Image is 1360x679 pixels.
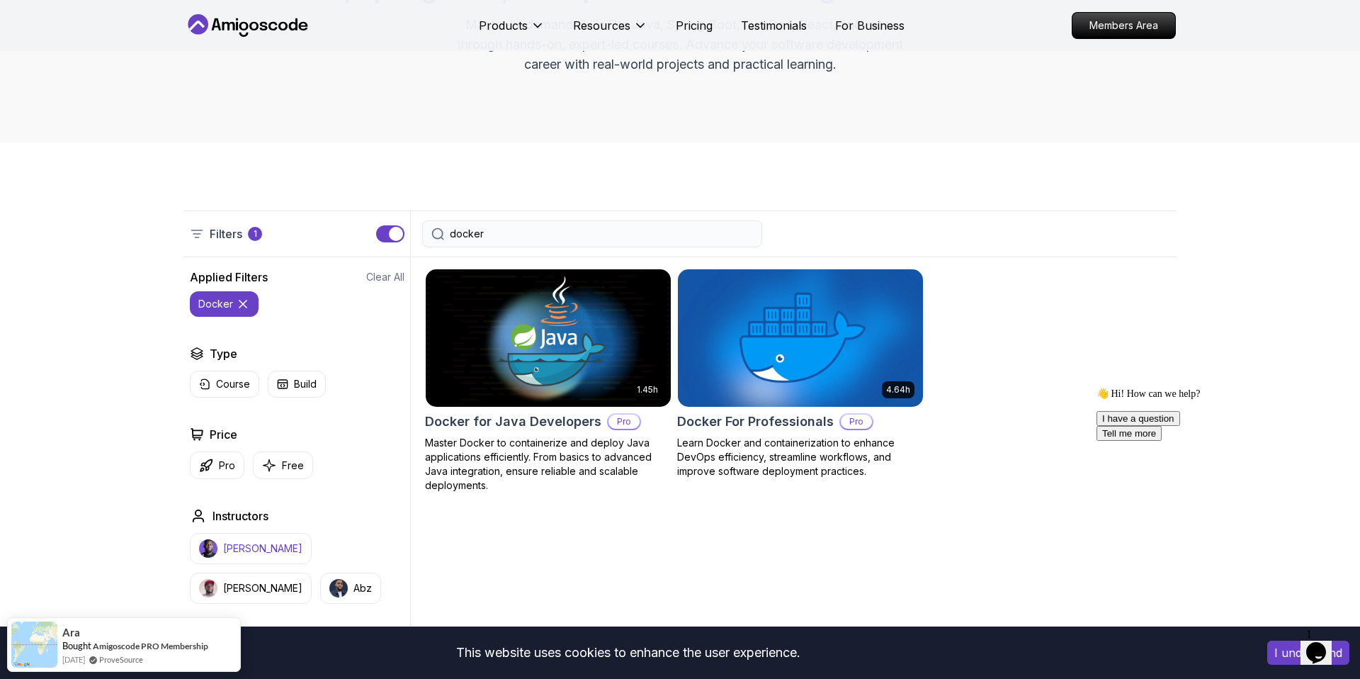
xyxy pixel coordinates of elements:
[1091,382,1346,615] iframe: chat widget
[573,17,647,45] button: Resources
[6,6,261,59] div: 👋 Hi! How can we help?I have a questionTell me more
[1072,12,1176,39] a: Members Area
[6,44,71,59] button: Tell me more
[1300,622,1346,665] iframe: chat widget
[479,17,528,34] p: Products
[835,17,905,34] a: For Business
[366,270,404,284] button: Clear All
[190,291,259,317] button: docker
[573,17,630,34] p: Resources
[425,412,601,432] h2: Docker for Java Developers
[353,581,372,595] p: Abz
[190,533,312,564] button: instructor img[PERSON_NAME]
[190,371,259,398] button: Course
[198,297,233,311] p: docker
[210,225,242,242] p: Filters
[1072,13,1175,38] p: Members Area
[254,228,257,240] p: 1
[677,412,834,432] h2: Docker For Professionals
[99,653,143,666] a: ProveSource
[426,269,671,407] img: Docker for Java Developers card
[199,579,217,597] img: instructor img
[11,637,1246,668] div: This website uses cookies to enhance the user experience.
[6,29,89,44] button: I have a question
[677,269,924,478] a: Docker For Professionals card4.64hDocker For ProfessionalsProLearn Docker and containerization to...
[223,541,302,556] p: [PERSON_NAME]
[62,640,91,651] span: Bought
[199,539,217,558] img: instructor img
[190,573,312,604] button: instructor img[PERSON_NAME]
[11,622,57,668] img: provesource social proof notification image
[479,17,545,45] button: Products
[253,451,313,479] button: Free
[637,384,658,395] p: 1.45h
[294,377,317,391] p: Build
[320,573,381,604] button: instructor imgAbz
[425,436,671,493] p: Master Docker to containerize and deploy Java applications efficiently. From basics to advanced J...
[425,269,671,493] a: Docker for Java Developers card1.45hDocker for Java DevelopersProMaster Docker to containerize an...
[212,507,268,524] h2: Instructors
[62,627,80,639] span: Ara
[1267,641,1349,665] button: Accept cookies
[268,371,326,398] button: Build
[676,17,713,34] a: Pricing
[219,459,235,473] p: Pro
[223,581,302,595] p: [PERSON_NAME]
[190,451,244,479] button: Pro
[608,415,640,429] p: Pro
[841,415,872,429] p: Pro
[677,436,924,478] p: Learn Docker and containerization to enhance DevOps efficiency, streamline workflows, and improve...
[93,641,208,651] a: Amigoscode PRO Membership
[886,384,910,395] p: 4.64h
[190,269,268,286] h2: Applied Filters
[6,6,109,17] span: 👋 Hi! How can we help?
[450,227,753,241] input: Search Java, React, Spring boot ...
[62,653,85,666] span: [DATE]
[678,269,923,407] img: Docker For Professionals card
[216,377,250,391] p: Course
[741,17,807,34] a: Testimonials
[329,579,348,597] img: instructor img
[210,345,237,362] h2: Type
[210,426,237,443] h2: Price
[282,459,304,473] p: Free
